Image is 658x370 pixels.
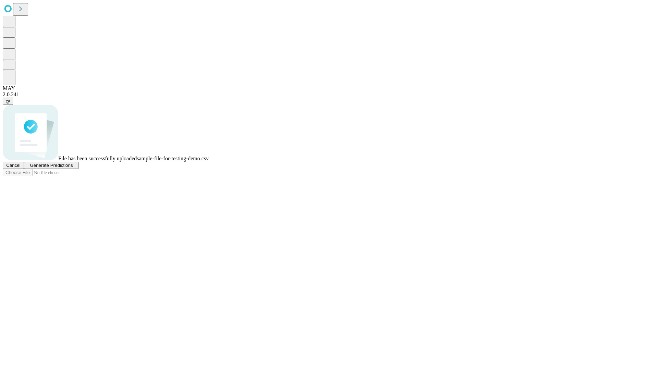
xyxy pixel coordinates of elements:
button: Cancel [3,162,24,169]
div: MAY [3,85,655,91]
span: Generate Predictions [30,163,73,168]
div: 2.0.241 [3,91,655,98]
span: @ [5,99,10,104]
button: Generate Predictions [24,162,79,169]
span: File has been successfully uploaded [58,156,137,161]
span: Cancel [6,163,21,168]
button: @ [3,98,13,105]
span: sample-file-for-testing-demo.csv [137,156,209,161]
